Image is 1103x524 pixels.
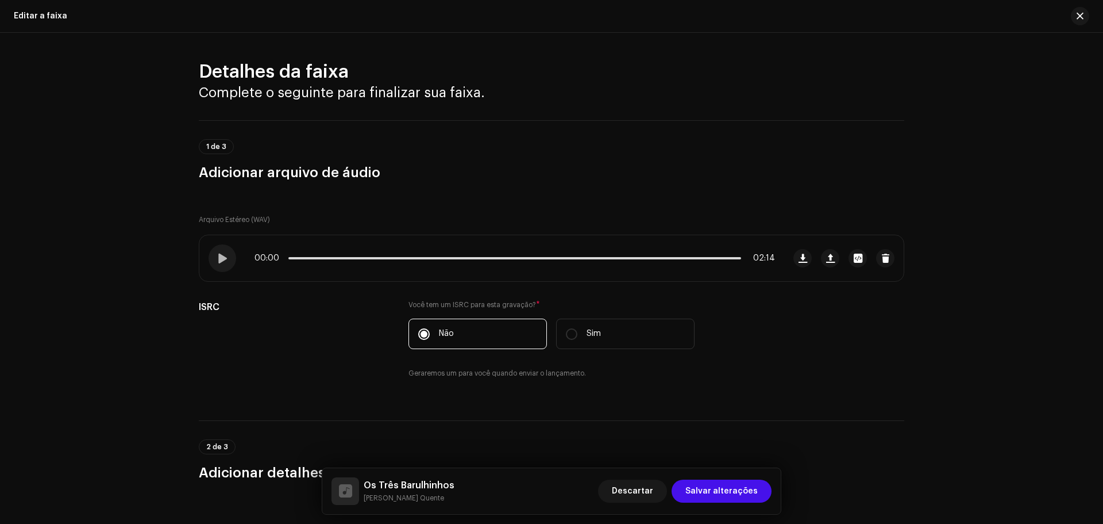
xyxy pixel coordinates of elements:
span: 1 de 3 [206,143,226,150]
p: Sim [587,328,601,340]
span: Descartar [612,480,653,503]
h5: Os Três Barulhinhos [364,479,454,492]
label: Você tem um ISRC para esta gravação? [408,300,695,309]
button: Salvar alterações [672,480,772,503]
h3: Adicionar arquivo de áudio [199,163,904,182]
h2: Detalhes da faixa [199,60,904,83]
button: Descartar [598,480,667,503]
span: 00:00 [254,254,284,263]
span: 02:14 [746,254,775,263]
span: Salvar alterações [685,480,758,503]
small: Arquivo Estéreo (WAV) [199,216,270,223]
h5: ISRC [199,300,390,314]
small: Geraremos um para você quando enviar o lançamento. [408,368,586,379]
h3: Complete o seguinte para finalizar sua faixa. [199,83,904,102]
small: Os Três Barulhinhos [364,492,454,504]
h3: Adicionar detalhes [199,464,904,482]
span: 2 de 3 [206,443,228,450]
p: Não [439,328,454,340]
